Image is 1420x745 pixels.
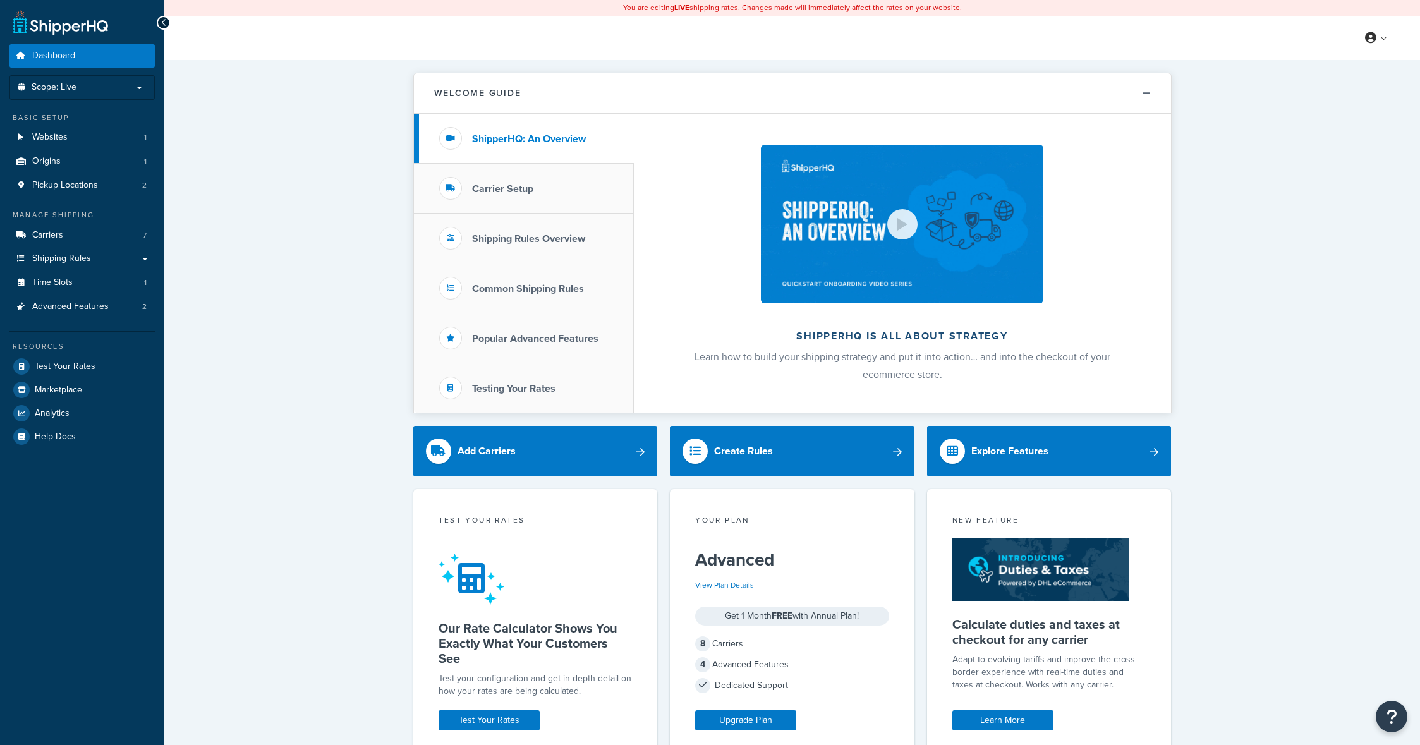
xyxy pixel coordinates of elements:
[772,609,792,622] strong: FREE
[761,145,1043,303] img: ShipperHQ is all about strategy
[9,295,155,318] li: Advanced Features
[695,636,710,651] span: 8
[143,230,147,241] span: 7
[439,710,540,730] a: Test Your Rates
[9,379,155,401] a: Marketplace
[472,133,586,145] h3: ShipperHQ: An Overview
[35,361,95,372] span: Test Your Rates
[971,442,1048,460] div: Explore Features
[9,224,155,247] a: Carriers7
[32,180,98,191] span: Pickup Locations
[695,607,889,626] div: Get 1 Month with Annual Plan!
[714,442,773,460] div: Create Rules
[9,402,155,425] a: Analytics
[9,271,155,294] a: Time Slots1
[144,156,147,167] span: 1
[952,710,1053,730] a: Learn More
[9,150,155,173] li: Origins
[9,210,155,221] div: Manage Shipping
[9,126,155,149] li: Websites
[9,224,155,247] li: Carriers
[32,51,75,61] span: Dashboard
[142,180,147,191] span: 2
[9,355,155,378] a: Test Your Rates
[32,301,109,312] span: Advanced Features
[439,672,633,698] div: Test your configuration and get in-depth detail on how your rates are being calculated.
[472,333,598,344] h3: Popular Advanced Features
[1376,701,1407,732] button: Open Resource Center
[9,271,155,294] li: Time Slots
[142,301,147,312] span: 2
[472,383,555,394] h3: Testing Your Rates
[670,426,914,476] a: Create Rules
[35,408,70,419] span: Analytics
[32,156,61,167] span: Origins
[695,550,889,570] h5: Advanced
[9,341,155,352] div: Resources
[695,710,796,730] a: Upgrade Plan
[695,656,889,674] div: Advanced Features
[9,126,155,149] a: Websites1
[472,233,585,245] h3: Shipping Rules Overview
[695,677,889,694] div: Dedicated Support
[9,425,155,448] a: Help Docs
[674,2,689,13] b: LIVE
[472,183,533,195] h3: Carrier Setup
[927,426,1172,476] a: Explore Features
[695,635,889,653] div: Carriers
[434,88,521,98] h2: Welcome Guide
[9,150,155,173] a: Origins1
[9,174,155,197] a: Pickup Locations2
[952,653,1146,691] p: Adapt to evolving tariffs and improve the cross-border experience with real-time duties and taxes...
[458,442,516,460] div: Add Carriers
[32,253,91,264] span: Shipping Rules
[9,174,155,197] li: Pickup Locations
[439,621,633,666] h5: Our Rate Calculator Shows You Exactly What Your Customers See
[32,230,63,241] span: Carriers
[667,330,1138,342] h2: ShipperHQ is all about strategy
[9,112,155,123] div: Basic Setup
[695,349,1110,382] span: Learn how to build your shipping strategy and put it into action… and into the checkout of your e...
[695,514,889,529] div: Your Plan
[32,132,68,143] span: Websites
[695,657,710,672] span: 4
[413,426,658,476] a: Add Carriers
[144,132,147,143] span: 1
[35,385,82,396] span: Marketplace
[32,82,76,93] span: Scope: Live
[952,514,1146,529] div: New Feature
[952,617,1146,647] h5: Calculate duties and taxes at checkout for any carrier
[472,283,584,294] h3: Common Shipping Rules
[695,579,754,591] a: View Plan Details
[32,277,73,288] span: Time Slots
[9,247,155,270] a: Shipping Rules
[9,44,155,68] a: Dashboard
[35,432,76,442] span: Help Docs
[439,514,633,529] div: Test your rates
[144,277,147,288] span: 1
[414,73,1171,114] button: Welcome Guide
[9,295,155,318] a: Advanced Features2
